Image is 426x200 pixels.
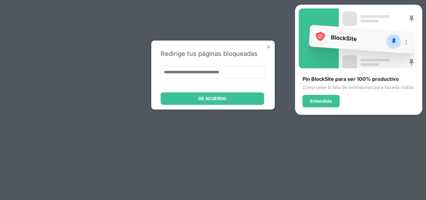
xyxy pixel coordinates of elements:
font: Compruebe la lista de extensiones para hacerla visible. [303,85,415,90]
font: Pin BlockSite para ser 100% productivo [303,76,399,82]
font: Entendido [310,98,332,104]
img: x-button.svg [265,44,272,50]
font: Redirige tus páginas bloqueadas [161,50,258,57]
font: DE ACUERDO [198,96,226,101]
